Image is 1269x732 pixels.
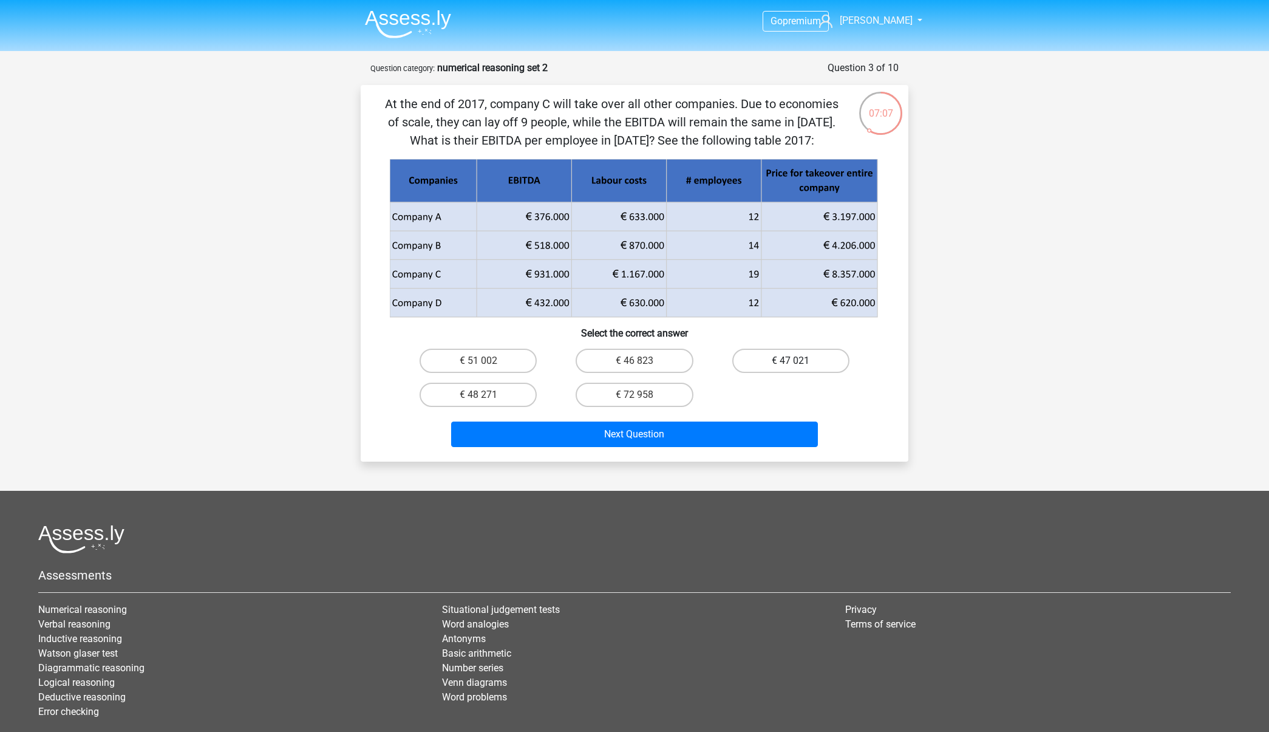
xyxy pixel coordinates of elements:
a: Antonyms [442,633,486,645]
a: Numerical reasoning [38,604,127,615]
p: At the end of 2017, company C will take over all other companies. Due to economies of scale, they... [380,95,843,149]
a: Privacy [845,604,877,615]
a: Word analogies [442,618,509,630]
button: Next Question [451,422,818,447]
span: Go [771,15,783,27]
a: Inductive reasoning [38,633,122,645]
a: Word problems [442,691,507,703]
label: € 51 002 [420,349,537,373]
a: Diagrammatic reasoning [38,662,145,674]
span: [PERSON_NAME] [840,15,913,26]
label: € 47 021 [732,349,849,373]
a: Verbal reasoning [38,618,111,630]
a: Basic arithmetic [442,648,511,659]
a: [PERSON_NAME] [814,13,914,28]
a: Logical reasoning [38,677,115,688]
div: 07:07 [858,91,903,121]
img: Assessly [365,10,451,38]
strong: numerical reasoning set 2 [437,62,548,74]
a: Watson glaser test [38,648,118,659]
div: Question 3 of 10 [828,61,899,75]
h6: Select the correct answer [380,318,889,339]
label: € 48 271 [420,383,537,407]
span: premium [783,15,821,27]
label: € 72 958 [576,383,693,407]
label: € 46 823 [576,349,693,373]
a: Gopremium [763,13,828,29]
a: Error checking [38,706,99,717]
a: Terms of service [845,618,916,630]
a: Deductive reasoning [38,691,126,703]
small: Question category: [370,64,435,73]
a: Situational judgement tests [442,604,560,615]
h5: Assessments [38,568,1231,583]
a: Number series [442,662,503,674]
a: Venn diagrams [442,677,507,688]
img: Assessly logo [38,525,124,553]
